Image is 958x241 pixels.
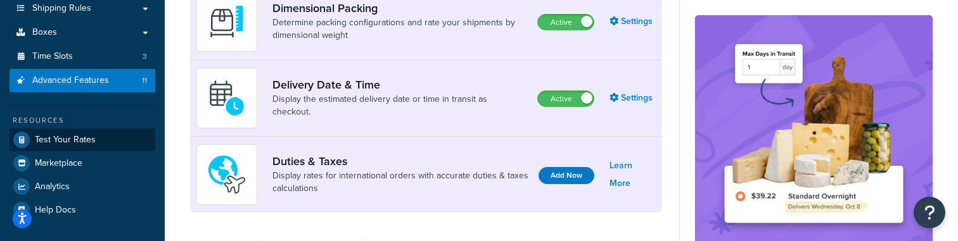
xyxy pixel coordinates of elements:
span: 3 [143,51,147,62]
span: Boxes [32,27,57,38]
a: Test Your Rates [10,128,155,151]
a: Dimensional Packing [272,1,527,15]
button: Add Now [539,167,594,184]
span: Marketplace [35,158,82,169]
a: Settings [610,89,655,107]
img: icon-duo-feat-landed-cost-7136b061.png [205,152,249,197]
li: Advanced Features [10,69,155,92]
a: Time Slots3 [10,45,155,68]
label: Active [538,15,594,30]
span: Shipping Rules [32,3,91,14]
a: Duties & Taxes [272,154,528,168]
a: Learn More [610,157,655,192]
a: Settings [610,13,655,30]
span: Advanced Features [32,75,109,86]
a: Display the estimated delivery date or time in transit as checkout. [272,93,527,118]
a: Advanced Features11 [10,69,155,92]
a: Analytics [10,175,155,198]
img: feature-image-ddt-36eae7f7280da8017bfb280eaccd9c446f90b1fe08728e4019434db127062ab4.png [714,34,914,234]
span: Analytics [35,182,70,192]
a: Display rates for international orders with accurate duties & taxes calculations [272,170,528,195]
a: Delivery Date & Time [272,78,527,92]
div: Resources [10,115,155,126]
a: Boxes [10,21,155,44]
a: Determine packing configurations and rate your shipments by dimensional weight [272,16,527,42]
button: Open Resource Center [914,197,945,228]
label: Active [538,91,594,106]
a: Help Docs [10,199,155,221]
span: Help Docs [35,205,76,216]
span: Time Slots [32,51,73,62]
span: Test Your Rates [35,135,96,145]
img: gfkeb5ejjkALwAAAABJRU5ErkJggg== [205,76,249,120]
span: 11 [142,75,147,86]
li: Time Slots [10,45,155,68]
a: Marketplace [10,152,155,175]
